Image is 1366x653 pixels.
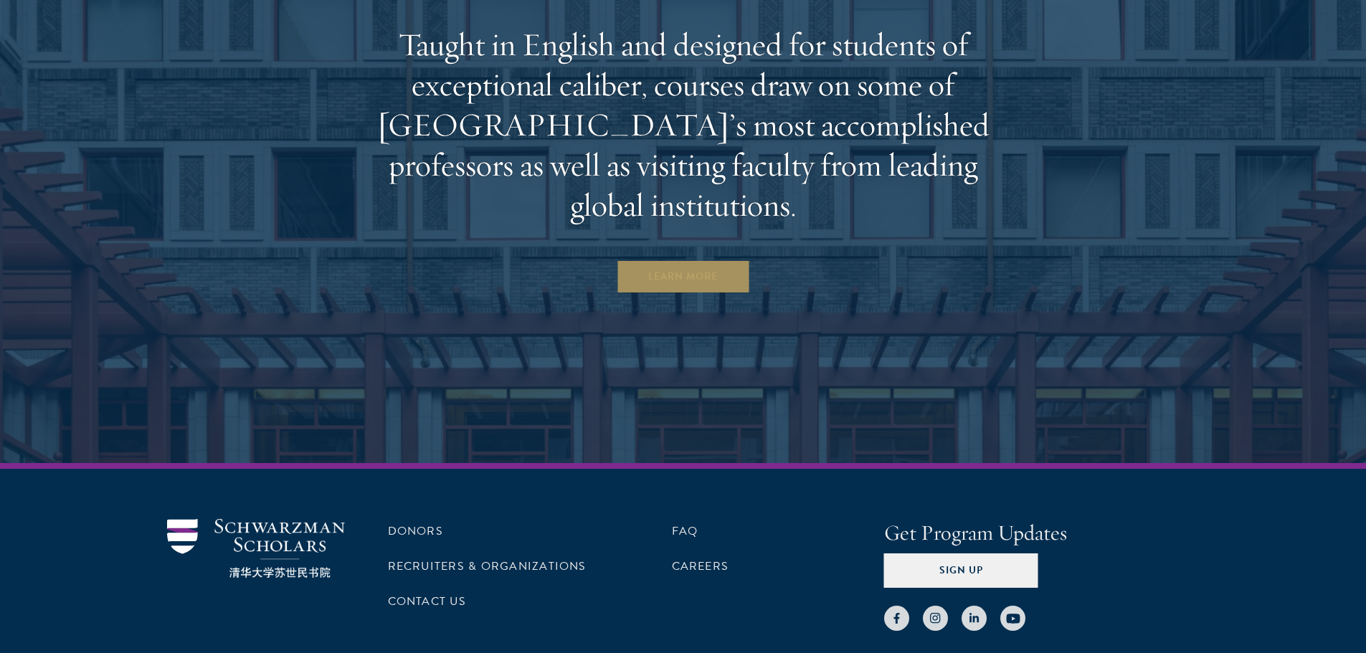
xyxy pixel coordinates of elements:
a: Contact Us [388,593,466,610]
a: Careers [672,558,729,575]
a: Donors [388,523,443,540]
h2: Taught in English and designed for students of exceptional caliber, courses draw on some of [GEOG... [350,24,1017,225]
a: FAQ [672,523,698,540]
button: Sign Up [884,553,1038,587]
h4: Get Program Updates [884,519,1200,548]
img: Schwarzman Scholars [167,519,345,578]
a: Learn More [616,259,750,294]
a: Recruiters & Organizations [388,558,587,575]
